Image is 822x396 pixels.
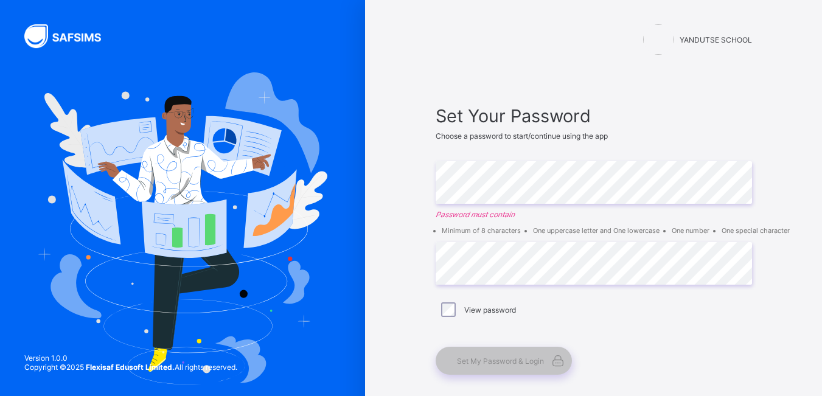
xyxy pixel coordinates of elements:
[436,105,752,127] span: Set Your Password
[457,356,544,366] span: Set My Password & Login
[680,35,752,44] span: YANDUTSE SCHOOL
[38,72,327,384] img: Hero Image
[86,363,175,372] strong: Flexisaf Edusoft Limited.
[24,363,237,372] span: Copyright © 2025 All rights reserved.
[672,226,709,235] li: One number
[464,305,516,314] label: View password
[436,131,608,141] span: Choose a password to start/continue using the app
[442,226,521,235] li: Minimum of 8 characters
[24,24,116,48] img: SAFSIMS Logo
[722,226,790,235] li: One special character
[436,210,752,219] em: Password must contain
[533,226,660,235] li: One uppercase letter and One lowercase
[24,353,237,363] span: Version 1.0.0
[643,24,674,55] img: YANDUTSE SCHOOL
